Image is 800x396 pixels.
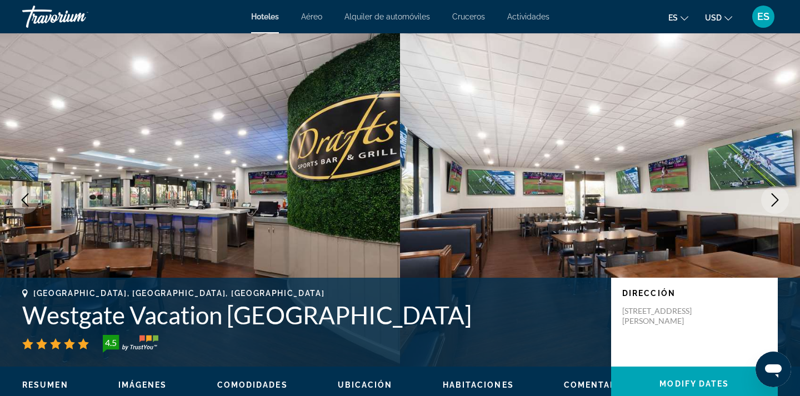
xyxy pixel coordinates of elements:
[705,13,722,22] span: USD
[11,186,39,214] button: Previous image
[622,306,711,326] p: [STREET_ADDRESS][PERSON_NAME]
[251,12,279,21] a: Hoteles
[217,380,288,390] button: Comodidades
[757,11,769,22] span: ES
[217,380,288,389] span: Comodidades
[443,380,514,390] button: Habitaciones
[507,12,549,21] a: Actividades
[452,12,485,21] a: Cruceros
[761,186,789,214] button: Next image
[622,289,767,298] p: Dirección
[118,380,167,390] button: Imágenes
[344,12,430,21] a: Alquiler de automóviles
[99,336,122,349] div: 4.5
[22,380,68,390] button: Resumen
[22,2,133,31] a: Travorium
[749,5,778,28] button: User Menu
[659,379,729,388] span: Modify Dates
[22,380,68,389] span: Resumen
[103,335,158,353] img: trustyou-badge-hor.svg
[564,380,633,389] span: Comentarios
[564,380,633,390] button: Comentarios
[705,9,732,26] button: Change currency
[33,289,324,298] span: [GEOGRAPHIC_DATA], [GEOGRAPHIC_DATA], [GEOGRAPHIC_DATA]
[338,380,393,389] span: Ubicación
[443,380,514,389] span: Habitaciones
[338,380,393,390] button: Ubicación
[756,352,791,387] iframe: Button to launch messaging window
[668,9,688,26] button: Change language
[301,12,322,21] a: Aéreo
[118,380,167,389] span: Imágenes
[668,13,678,22] span: es
[22,300,600,329] h1: Westgate Vacation [GEOGRAPHIC_DATA]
